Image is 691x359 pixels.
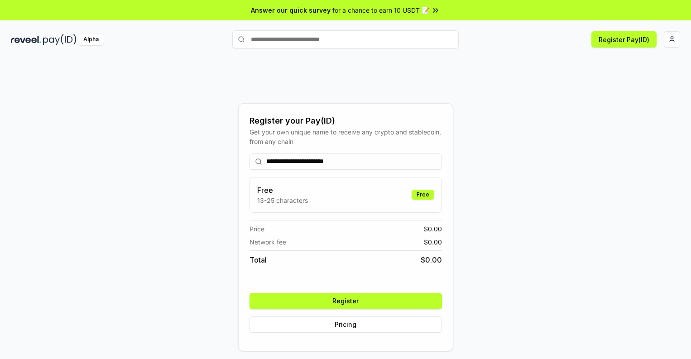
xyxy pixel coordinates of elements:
[251,5,331,15] span: Answer our quick survey
[412,190,434,200] div: Free
[257,185,308,196] h3: Free
[250,237,286,247] span: Network fee
[250,254,267,265] span: Total
[424,237,442,247] span: $ 0.00
[250,224,264,234] span: Price
[424,224,442,234] span: $ 0.00
[332,5,429,15] span: for a chance to earn 10 USDT 📝
[43,34,77,45] img: pay_id
[78,34,104,45] div: Alpha
[591,31,657,48] button: Register Pay(ID)
[250,316,442,333] button: Pricing
[250,127,442,146] div: Get your own unique name to receive any crypto and stablecoin, from any chain
[250,293,442,309] button: Register
[11,34,41,45] img: reveel_dark
[257,196,308,205] p: 13-25 characters
[250,115,442,127] div: Register your Pay(ID)
[421,254,442,265] span: $ 0.00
